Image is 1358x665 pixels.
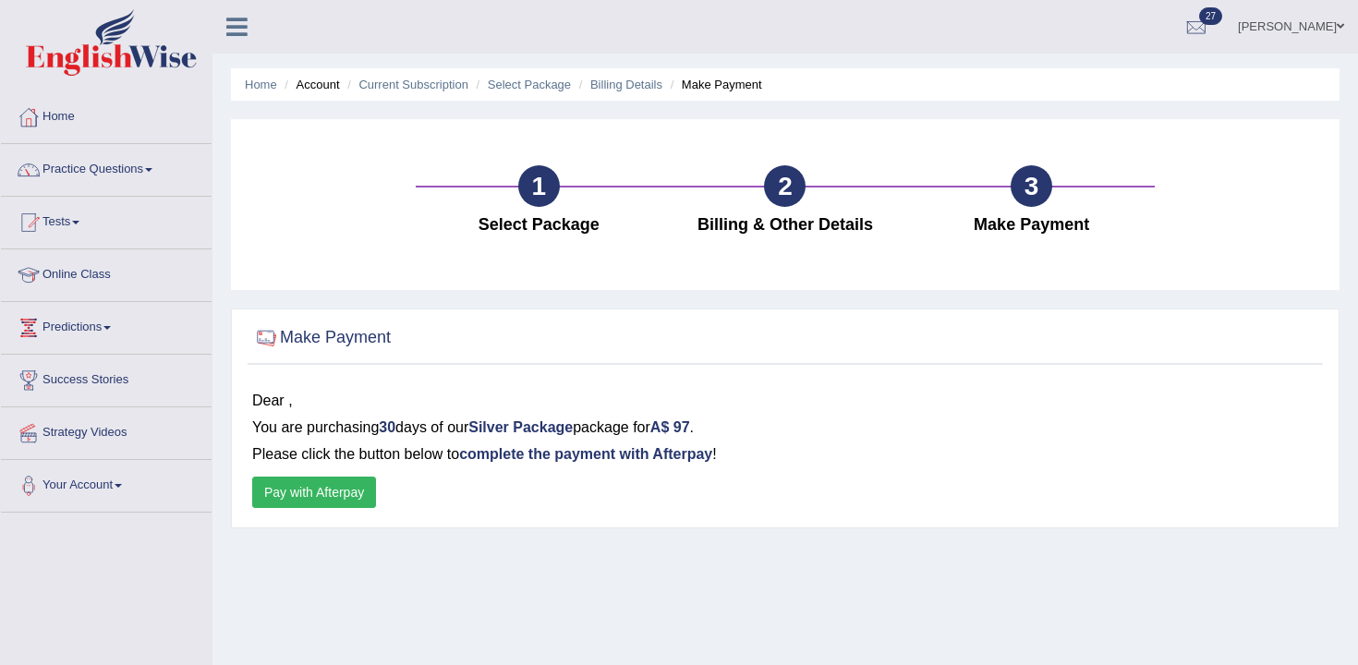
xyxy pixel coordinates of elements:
[1,91,212,138] a: Home
[764,165,806,207] div: 2
[252,415,1318,468] p: You are purchasing days of our package for . Please click the button below to !
[425,216,653,235] h4: Select Package
[666,76,762,93] li: Make Payment
[1,197,212,243] a: Tests
[1,407,212,453] a: Strategy Videos
[252,477,376,508] button: Pay with Afterpay
[379,419,395,435] b: 30
[1,460,212,506] a: Your Account
[1,249,212,296] a: Online Class
[1,144,212,190] a: Practice Questions
[252,388,1318,415] div: Dear ,
[245,78,277,91] a: Home
[1011,165,1052,207] div: 3
[650,419,690,435] b: A$ 97
[358,78,468,91] a: Current Subscription
[590,78,662,91] a: Billing Details
[252,324,391,352] h2: Make Payment
[1,355,212,401] a: Success Stories
[1,302,212,348] a: Predictions
[1199,7,1222,25] span: 27
[459,446,712,462] b: complete the payment with Afterpay
[488,78,571,91] a: Select Package
[672,216,900,235] h4: Billing & Other Details
[280,76,339,93] li: Account
[468,419,573,435] b: Silver Package
[518,165,560,207] div: 1
[917,216,1146,235] h4: Make Payment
